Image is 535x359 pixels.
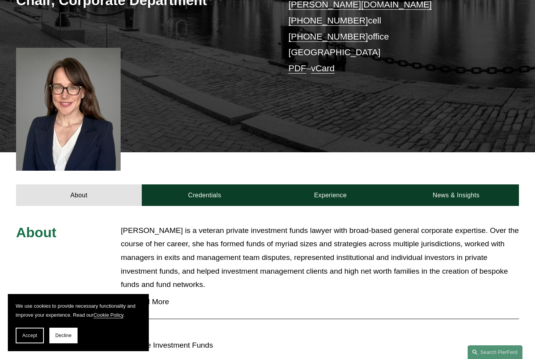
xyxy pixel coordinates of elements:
a: About [16,184,142,206]
button: Decline [49,328,78,343]
p: We use cookies to provide necessary functionality and improve your experience. Read our . [16,302,141,320]
section: Cookie banner [8,294,149,351]
a: [PHONE_NUMBER] [288,16,368,25]
button: Accept [16,328,44,343]
a: vCard [311,63,334,73]
span: About [16,225,56,240]
a: Cookie Policy [94,312,123,318]
a: Experience [267,184,393,206]
span: Accept [22,333,37,338]
span: Decline [55,333,72,338]
p: [PERSON_NAME] is a veteran private investment funds lawyer with broad-based general corporate exp... [121,224,519,292]
a: PDF [288,63,306,73]
a: Credentials [142,184,267,206]
a: Search this site [468,345,522,359]
span: Read More [126,298,519,306]
button: Read More [121,292,519,312]
a: [PHONE_NUMBER] [288,32,368,41]
p: Private Investment Funds [127,339,267,352]
a: News & Insights [393,184,519,206]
